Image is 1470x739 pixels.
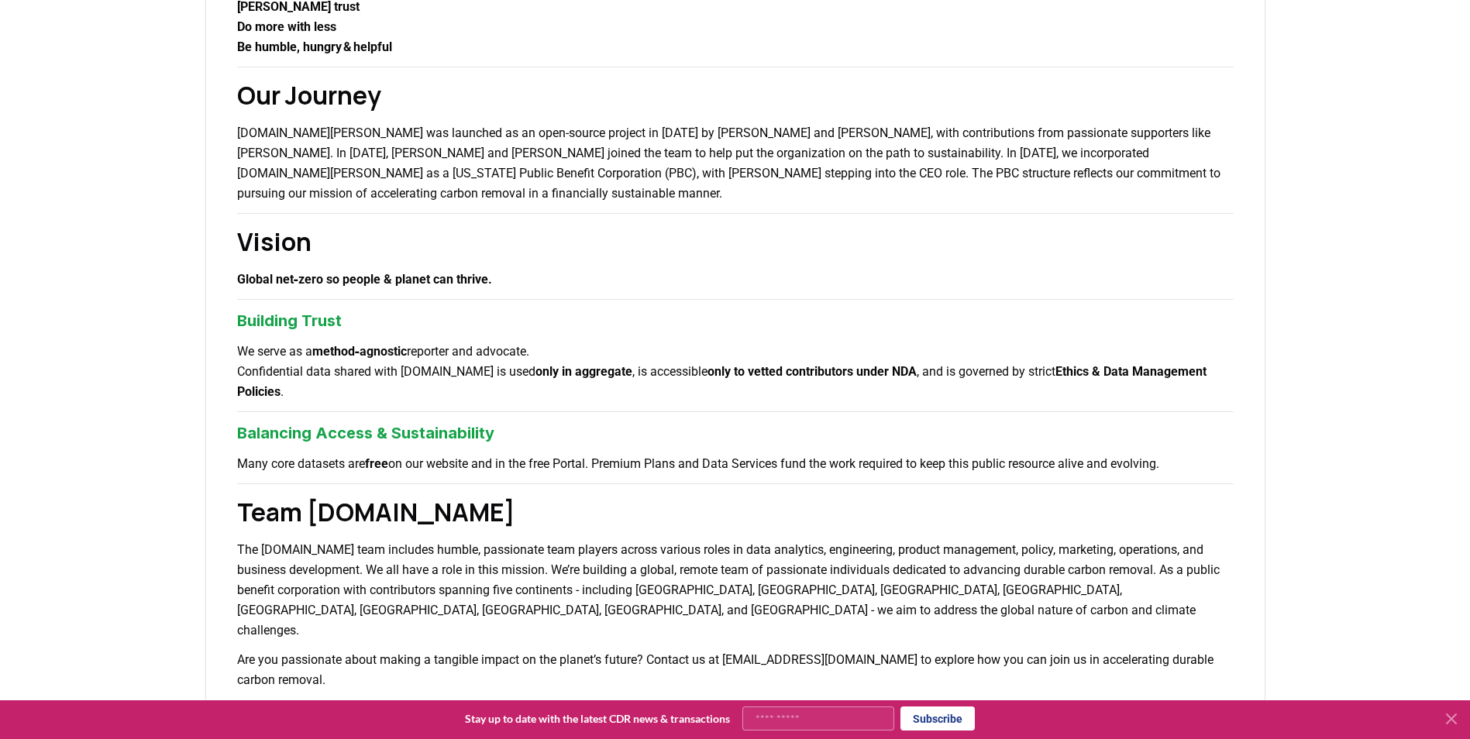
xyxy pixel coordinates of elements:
h3: Balancing Access & Sustainability [237,421,1234,445]
strong: Be humble, hungry & helpful [237,40,392,54]
strong: Do more with less [237,19,336,34]
strong: only to vetted contributors under NDA [707,364,917,379]
h3: Building Trust [237,309,1234,332]
strong: Global net‑zero so people & planet can thrive. [237,272,493,287]
p: The [DOMAIN_NAME] team includes humble, passionate team players across various roles in data anal... [237,540,1234,641]
p: Let’s accelerate carbon removal, together. [237,699,1234,720]
strong: method‑agnostic [312,344,408,359]
h2: Team [DOMAIN_NAME] [237,493,1234,531]
p: [DOMAIN_NAME][PERSON_NAME] was launched as an open-source project in [DATE] by [PERSON_NAME] and ... [237,123,1234,204]
strong: only in aggregate [535,364,632,379]
p: Many core datasets are on our website and in the free Portal. Premium Plans and Data Services fun... [237,454,1234,474]
h2: Vision [237,223,1234,260]
h2: Our Journey [237,77,1234,114]
p: We serve as a reporter and advocate. Confidential data shared with [DOMAIN_NAME] is used , is acc... [237,342,1234,402]
strong: Ethics & Data Management Policies [237,364,1207,399]
p: Are you passionate about making a tangible impact on the planet’s future? Contact us at [EMAIL_AD... [237,650,1234,690]
strong: free [365,456,388,471]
